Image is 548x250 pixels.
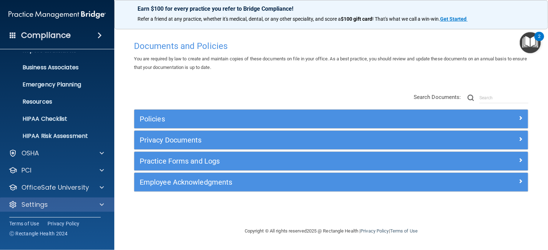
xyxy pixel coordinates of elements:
[21,183,89,192] p: OfficeSafe University
[9,149,104,157] a: OSHA
[5,64,102,71] p: Business Associates
[9,200,104,209] a: Settings
[440,16,467,22] strong: Get Started
[134,56,527,70] span: You are required by law to create and maintain copies of these documents on file in your office. ...
[5,81,102,88] p: Emergency Planning
[360,228,389,234] a: Privacy Policy
[140,134,523,146] a: Privacy Documents
[134,41,528,51] h4: Documents and Policies
[5,98,102,105] p: Resources
[468,95,474,101] img: ic-search.3b580494.png
[5,115,102,122] p: HIPAA Checklist
[201,220,462,242] div: Copyright © All rights reserved 2025 @ Rectangle Health | |
[5,132,102,140] p: HIPAA Risk Assessment
[140,157,424,165] h5: Practice Forms and Logs
[538,36,540,46] div: 2
[9,7,106,22] img: PMB logo
[21,200,48,209] p: Settings
[140,176,523,188] a: Employee Acknowledgments
[479,92,528,103] input: Search
[21,149,39,157] p: OSHA
[21,166,31,175] p: PCI
[9,220,39,227] a: Terms of Use
[140,136,424,144] h5: Privacy Documents
[138,16,341,22] span: Refer a friend at any practice, whether it's medical, dental, or any other speciality, and score a
[140,113,523,125] a: Policies
[520,32,541,53] button: Open Resource Center, 2 new notifications
[5,47,102,54] p: Report an Incident
[138,5,525,12] p: Earn $100 for every practice you refer to Bridge Compliance!
[9,183,104,192] a: OfficeSafe University
[372,16,440,22] span: ! That's what we call a win-win.
[9,230,68,237] span: Ⓒ Rectangle Health 2024
[341,16,372,22] strong: $100 gift card
[21,30,71,40] h4: Compliance
[140,155,523,167] a: Practice Forms and Logs
[140,115,424,123] h5: Policies
[414,94,461,100] span: Search Documents:
[9,166,104,175] a: PCI
[140,178,424,186] h5: Employee Acknowledgments
[440,16,468,22] a: Get Started
[48,220,80,227] a: Privacy Policy
[390,228,418,234] a: Terms of Use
